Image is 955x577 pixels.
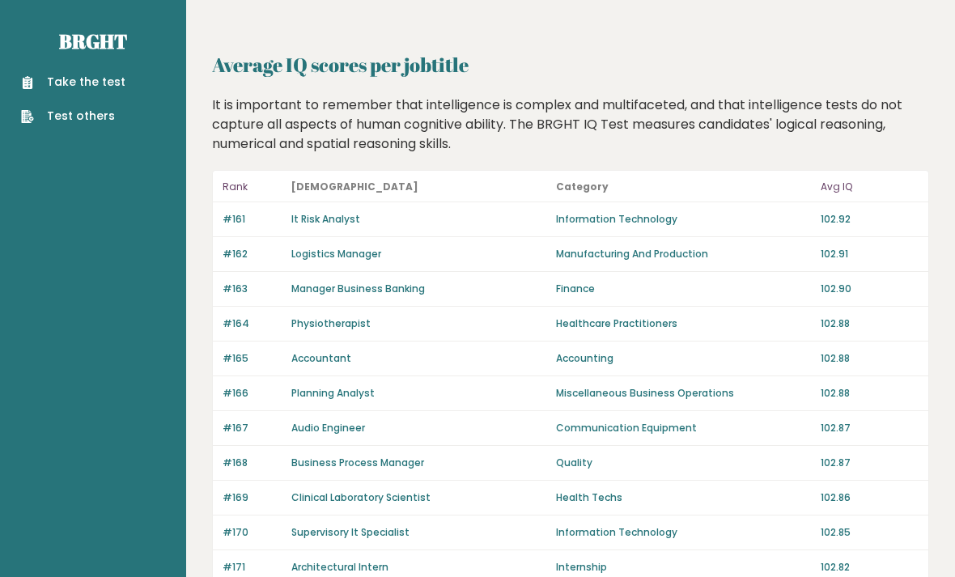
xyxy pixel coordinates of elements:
a: Physiotherapist [291,316,371,330]
p: Information Technology [556,212,811,227]
p: #171 [223,560,282,575]
p: Avg IQ [821,177,919,197]
p: Quality [556,456,811,470]
p: #168 [223,456,282,470]
p: 102.88 [821,386,919,401]
p: Healthcare Practitioners [556,316,811,331]
a: Test others [21,108,125,125]
p: 102.87 [821,421,919,435]
a: Accountant [291,351,351,365]
h2: Average IQ scores per jobtitle [212,50,929,79]
p: #167 [223,421,282,435]
a: Brght [59,28,127,54]
p: #162 [223,247,282,261]
p: Accounting [556,351,811,366]
p: Rank [223,177,282,197]
p: 102.92 [821,212,919,227]
p: #170 [223,525,282,540]
a: Logistics Manager [291,247,381,261]
p: 102.88 [821,351,919,366]
a: It Risk Analyst [291,212,360,226]
p: #165 [223,351,282,366]
p: Communication Equipment [556,421,811,435]
a: Clinical Laboratory Scientist [291,490,431,504]
p: #164 [223,316,282,331]
p: 102.86 [821,490,919,505]
p: 102.88 [821,316,919,331]
p: 102.90 [821,282,919,296]
p: 102.91 [821,247,919,261]
p: Information Technology [556,525,811,540]
p: Internship [556,560,811,575]
b: Category [556,180,609,193]
p: 102.87 [821,456,919,470]
a: Architectural Intern [291,560,388,574]
p: #161 [223,212,282,227]
b: [DEMOGRAPHIC_DATA] [291,180,418,193]
div: It is important to remember that intelligence is complex and multifaceted, and that intelligence ... [206,95,936,154]
a: Take the test [21,74,125,91]
p: #163 [223,282,282,296]
p: Miscellaneous Business Operations [556,386,811,401]
a: Manager Business Banking [291,282,425,295]
p: Finance [556,282,811,296]
a: Supervisory It Specialist [291,525,410,539]
p: Manufacturing And Production [556,247,811,261]
a: Business Process Manager [291,456,424,469]
p: Health Techs [556,490,811,505]
a: Planning Analyst [291,386,375,400]
p: 102.85 [821,525,919,540]
p: #166 [223,386,282,401]
a: Audio Engineer [291,421,365,435]
p: 102.82 [821,560,919,575]
p: #169 [223,490,282,505]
